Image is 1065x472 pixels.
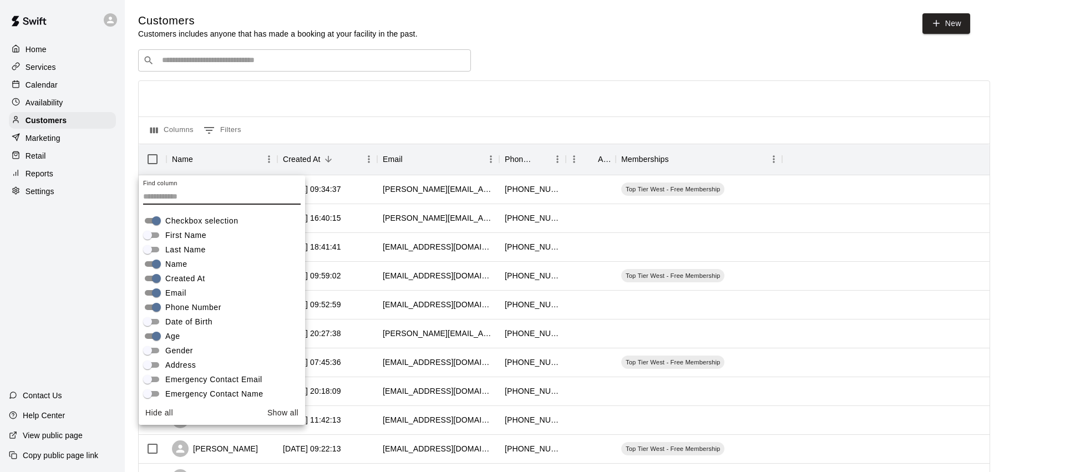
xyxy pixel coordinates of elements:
span: Checkbox selection [165,215,238,227]
a: Calendar [9,77,116,93]
p: Services [26,62,56,73]
div: 2025-10-07 09:52:59 [283,299,341,310]
span: Last Name [165,244,206,256]
div: +17739140295 [505,270,560,281]
a: Settings [9,183,116,200]
span: Date of Birth [165,316,212,328]
button: Menu [261,151,277,168]
button: Sort [534,151,549,167]
button: Hide all [141,403,177,423]
button: Menu [361,151,377,168]
div: 2025-10-02 09:22:13 [283,443,341,454]
div: Search customers by name or email [138,49,471,72]
div: Phone Number [505,144,534,175]
div: Memberships [621,144,669,175]
p: Availability [26,97,63,108]
div: mszczesn@hotmail.com [383,385,494,397]
div: teckel13@gmail.com [383,357,494,368]
p: Customers [26,115,67,126]
span: Age [165,331,180,342]
div: Name [172,144,193,175]
a: Reports [9,165,116,182]
p: Help Center [23,410,65,421]
button: Show all [263,403,303,423]
div: +17082181193 [505,414,560,425]
p: Reports [26,168,53,179]
span: Gender [165,345,193,357]
div: Age [598,144,610,175]
div: 2025-10-03 11:42:13 [283,414,341,425]
h5: Customers [138,13,418,28]
span: Top Tier West - Free Membership [621,185,724,194]
label: Find column [143,179,177,187]
a: Marketing [9,130,116,146]
div: Age [566,144,616,175]
div: 2025-10-07 09:59:02 [283,270,341,281]
div: +16303300986 [505,241,560,252]
p: Customers includes anyone that has made a booking at your facility in the past. [138,28,418,39]
div: +16307294637 [505,184,560,195]
div: 2025-10-04 07:45:36 [283,357,341,368]
div: 2025-10-10 09:34:37 [283,184,341,195]
span: Phone Number [165,302,221,313]
div: Top Tier West - Free Membership [621,442,724,455]
div: glenn.mazade@gmail.com [383,328,494,339]
button: Sort [669,151,684,167]
p: Retail [26,150,46,161]
div: katie.josefik@gmail.com [383,212,494,224]
a: Customers [9,112,116,129]
div: +18474219518 [505,443,560,454]
div: +18479462293 [505,299,560,310]
div: Email [377,144,499,175]
button: Select columns [148,121,196,139]
p: Settings [26,186,54,197]
p: Contact Us [23,390,62,401]
div: +16302099088 [505,212,560,224]
button: Sort [193,151,209,167]
button: Sort [582,151,598,167]
button: Menu [765,151,782,168]
div: +13122136048 [505,328,560,339]
span: Email [165,287,186,299]
div: +16307765220 [505,357,560,368]
div: brianfetterolf25@gmail.com [383,241,494,252]
button: Sort [403,151,418,167]
div: Memberships [616,144,782,175]
a: New [922,13,970,34]
button: Menu [549,151,566,168]
span: Name [165,258,187,270]
button: Menu [483,151,499,168]
div: 2025-10-03 20:18:09 [283,385,341,397]
p: Calendar [26,79,58,90]
div: Created At [283,144,321,175]
div: alreddick@gmail.com [383,414,494,425]
div: joshlittle850@yahoo.com [383,299,494,310]
p: Marketing [26,133,60,144]
div: Name [166,144,277,175]
p: View public page [23,430,83,441]
div: rick_straube@yahoo.com [383,184,494,195]
p: Home [26,44,47,55]
span: Top Tier West - Free Membership [621,271,724,280]
a: Availability [9,94,116,111]
span: Address [165,359,196,371]
a: Home [9,41,116,58]
div: jm_wheeler@yahoo.com [383,270,494,281]
div: Services [9,59,116,75]
div: 2025-10-07 18:41:41 [283,241,341,252]
div: 2025-10-08 16:40:15 [283,212,341,224]
div: Select columns [139,175,305,425]
div: Created At [277,144,377,175]
div: Email [383,144,403,175]
a: Retail [9,148,116,164]
span: First Name [165,230,206,241]
button: Menu [566,151,582,168]
span: Emergency Contact Email [165,374,262,385]
span: Emergency Contact Name [165,388,263,400]
div: [PERSON_NAME] [172,440,258,457]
